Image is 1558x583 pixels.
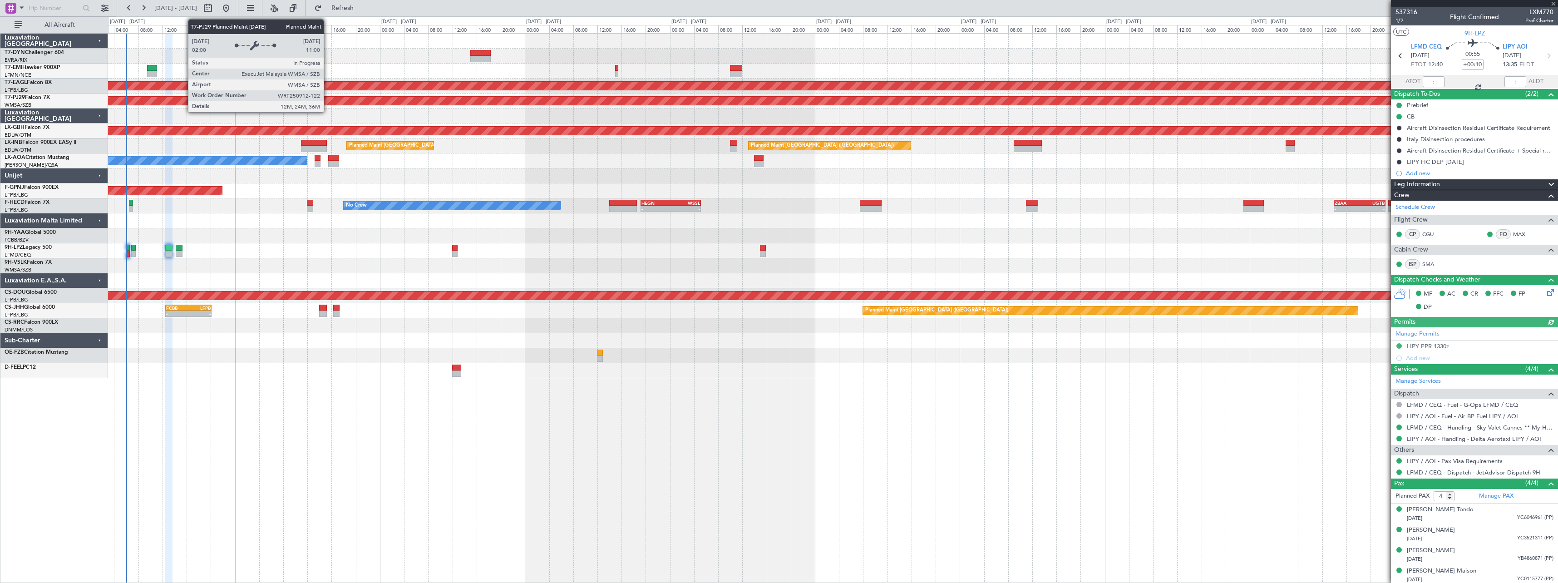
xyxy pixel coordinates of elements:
[839,25,863,33] div: 04:00
[1129,25,1153,33] div: 04:00
[5,65,60,70] a: T7-EMIHawker 900XP
[815,25,839,33] div: 00:00
[5,267,31,273] a: WMSA/SZB
[960,25,984,33] div: 00:00
[1056,25,1080,33] div: 16:00
[1407,567,1476,576] div: [PERSON_NAME] Maison
[1153,25,1177,33] div: 08:00
[641,206,671,212] div: -
[1202,25,1226,33] div: 16:00
[5,260,52,265] a: 9H-VSLKFalcon 7X
[984,25,1008,33] div: 04:00
[5,125,49,130] a: LX-GBHFalcon 7X
[501,25,525,33] div: 20:00
[1407,147,1553,154] div: Aircraft Disinsection Residual Certificate + Special request
[1407,101,1428,109] div: Prebrief
[1394,190,1410,201] span: Crew
[1407,412,1518,420] a: LIPY / AOI - Fuel - Air BP Fuel LIPY / AOI
[1250,25,1274,33] div: 00:00
[211,25,235,33] div: 20:00
[5,95,25,100] span: T7-PJ29
[549,25,573,33] div: 04:00
[1080,25,1104,33] div: 20:00
[1335,206,1360,212] div: -
[1371,25,1395,33] div: 20:00
[5,237,29,243] a: FCBB/BZV
[1447,290,1455,299] span: AC
[5,245,23,250] span: 9H-LPZ
[1394,479,1404,489] span: Pax
[1411,60,1426,69] span: ETOT
[5,147,31,153] a: EDLW/DTM
[1470,290,1478,299] span: CR
[1525,478,1538,488] span: (4/4)
[646,25,670,33] div: 20:00
[641,200,671,206] div: HEGN
[5,305,24,310] span: CS-JHH
[1503,51,1521,60] span: [DATE]
[1503,43,1528,52] span: LIPY AOI
[1407,576,1422,583] span: [DATE]
[10,18,99,32] button: All Aircraft
[1298,25,1322,33] div: 08:00
[671,206,700,212] div: -
[5,207,28,213] a: LFPB/LBG
[1407,124,1550,132] div: Aircraft Disinsection Residual Certificate Requirement
[1407,435,1541,443] a: LIPY / AOI - Handling - Delta Aerotaxi LIPY / AOI
[1407,401,1518,409] a: LFMD / CEQ - Fuel - G-Ops LFMD / CEQ
[5,326,33,333] a: DNMM/LOS
[154,4,197,12] span: [DATE] - [DATE]
[1411,51,1430,60] span: [DATE]
[5,80,27,85] span: T7-EAGL
[1394,215,1428,225] span: Flight Crew
[1407,505,1474,514] div: [PERSON_NAME] Tondo
[5,185,24,190] span: F-GPNJ
[5,311,28,318] a: LFPB/LBG
[1517,514,1553,522] span: YC6046961 (PP)
[5,200,25,205] span: F-HECD
[1407,556,1422,563] span: [DATE]
[5,252,31,258] a: LFMD/CEQ
[5,290,57,295] a: CS-DOUGlobal 6500
[404,25,428,33] div: 04:00
[283,25,307,33] div: 08:00
[1493,290,1504,299] span: FFC
[5,200,49,205] a: F-HECDFalcon 7X
[5,65,22,70] span: T7-EMI
[1503,60,1517,69] span: 13:35
[1407,158,1464,166] div: LIPY FIC DEP [DATE]
[1517,575,1553,583] span: YC0115777 (PP)
[5,320,58,325] a: CS-RRCFalcon 900LX
[1394,364,1418,375] span: Services
[1008,25,1032,33] div: 08:00
[1424,303,1432,312] span: DP
[791,25,815,33] div: 20:00
[5,290,26,295] span: CS-DOU
[863,25,887,33] div: 08:00
[5,230,56,235] a: 9H-YAAGlobal 5000
[1407,546,1455,555] div: [PERSON_NAME]
[1517,534,1553,542] span: YC3521311 (PP)
[1226,25,1250,33] div: 20:00
[28,1,80,15] input: Trip Number
[428,25,452,33] div: 08:00
[5,95,50,100] a: T7-PJ29Falcon 7X
[525,25,549,33] div: 00:00
[597,25,621,33] div: 12:00
[307,25,331,33] div: 12:00
[912,25,936,33] div: 16:00
[166,305,188,311] div: FCBB
[1407,469,1540,476] a: LFMD / CEQ - Dispatch - JetAdvisor Dispatch 9H
[816,18,851,26] div: [DATE] - [DATE]
[1346,25,1371,33] div: 16:00
[5,125,25,130] span: LX-GBH
[259,25,283,33] div: 04:00
[1177,25,1201,33] div: 12:00
[1422,260,1443,268] a: SMA
[5,72,31,79] a: LFMN/NCE
[138,25,163,33] div: 08:00
[1394,389,1419,399] span: Dispatch
[1525,89,1538,99] span: (2/2)
[380,25,404,33] div: 00:00
[573,25,597,33] div: 08:00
